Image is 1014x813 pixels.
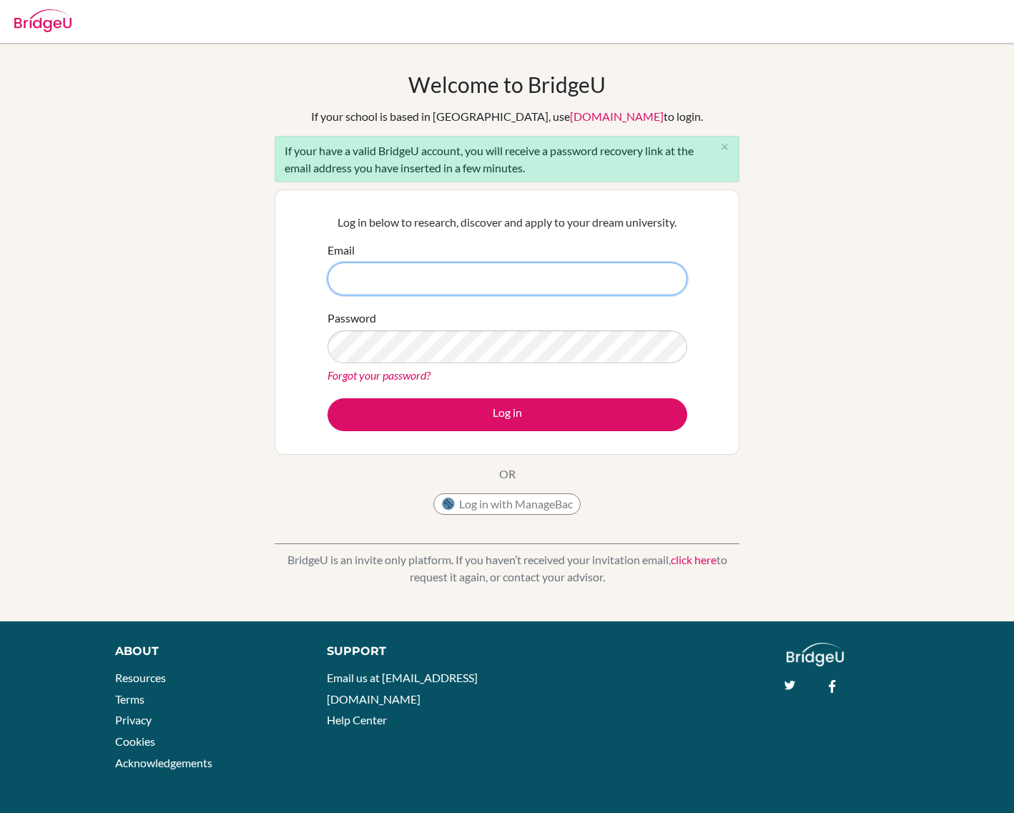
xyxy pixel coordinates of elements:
button: Log in with ManageBac [433,493,581,515]
a: Help Center [327,713,387,726]
div: If your have a valid BridgeU account, you will receive a password recovery link at the email addr... [275,136,739,182]
a: Email us at [EMAIL_ADDRESS][DOMAIN_NAME] [327,671,478,706]
h1: Welcome to BridgeU [408,72,606,97]
button: Log in [328,398,687,431]
div: Support [327,643,492,660]
p: Log in below to research, discover and apply to your dream university. [328,214,687,231]
div: If your school is based in [GEOGRAPHIC_DATA], use to login. [311,108,703,125]
img: logo_white@2x-f4f0deed5e89b7ecb1c2cc34c3e3d731f90f0f143d5ea2071677605dd97b5244.png [787,643,845,666]
p: OR [499,465,516,483]
a: [DOMAIN_NAME] [570,109,664,123]
a: Terms [115,692,144,706]
a: Privacy [115,713,152,726]
label: Password [328,310,376,327]
button: Close [710,137,739,158]
i: close [719,142,730,152]
p: BridgeU is an invite only platform. If you haven’t received your invitation email, to request it ... [275,551,739,586]
a: click here [671,553,717,566]
img: Bridge-U [14,9,72,32]
a: Forgot your password? [328,368,430,382]
a: Acknowledgements [115,756,212,769]
a: Resources [115,671,166,684]
label: Email [328,242,355,259]
a: Cookies [115,734,155,748]
div: About [115,643,295,660]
